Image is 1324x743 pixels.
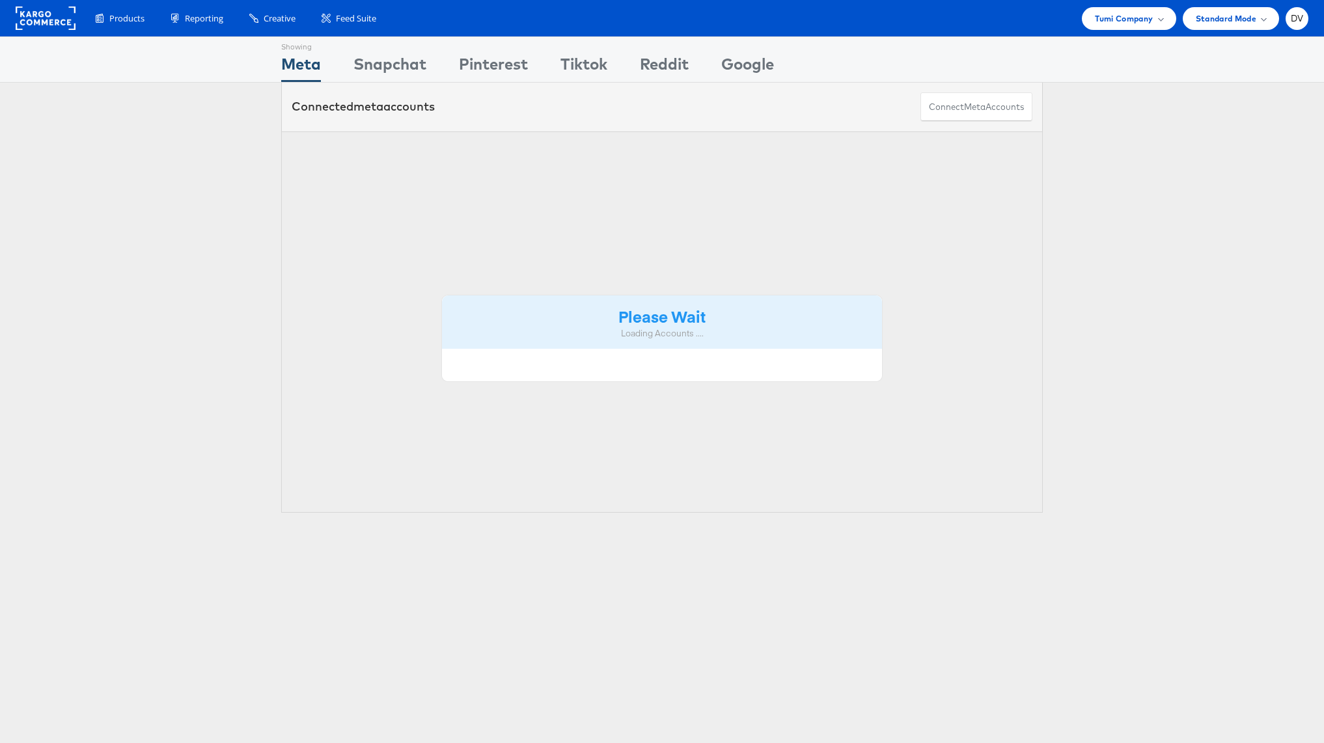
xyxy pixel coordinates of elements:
[1095,12,1153,25] span: Tumi Company
[459,53,528,82] div: Pinterest
[1291,14,1304,23] span: DV
[964,101,986,113] span: meta
[920,92,1032,122] button: ConnectmetaAccounts
[185,12,223,25] span: Reporting
[292,98,435,115] div: Connected accounts
[281,53,321,82] div: Meta
[452,327,872,340] div: Loading Accounts ....
[353,53,426,82] div: Snapchat
[1196,12,1256,25] span: Standard Mode
[109,12,145,25] span: Products
[353,99,383,114] span: meta
[560,53,607,82] div: Tiktok
[721,53,774,82] div: Google
[264,12,296,25] span: Creative
[618,305,706,327] strong: Please Wait
[281,37,321,53] div: Showing
[640,53,689,82] div: Reddit
[336,12,376,25] span: Feed Suite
